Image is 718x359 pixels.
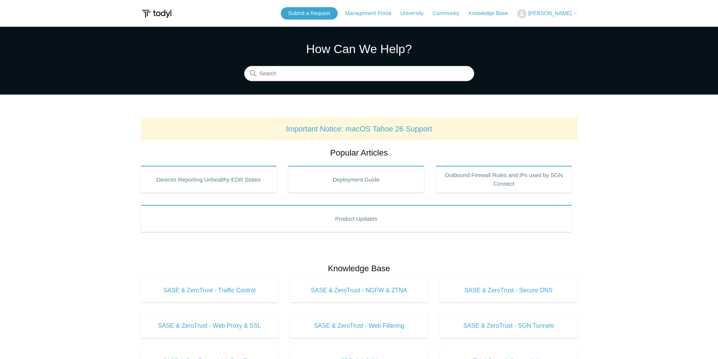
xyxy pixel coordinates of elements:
[141,262,578,275] h2: Knowledge Base
[400,9,431,17] a: University
[141,205,572,232] a: Product Updates
[290,314,428,338] a: SASE & ZeroTrust - Web Filtering
[288,166,424,193] a: Deployment Guide
[141,7,173,21] img: Todyl Support Center Help Center home page
[436,166,572,193] a: Outbound Firewall Rules and IPs used by SGN Connect
[290,278,428,302] a: SASE & ZeroTrust - NGFW & ZTNA
[451,286,566,295] span: SASE & ZeroTrust - Secure DNS
[141,166,277,193] a: Devices Reporting Unhealthy EDR States
[451,321,566,330] span: SASE & ZeroTrust - SGN Tunnels
[345,9,399,17] a: Management Portal
[528,10,571,16] span: [PERSON_NAME]
[301,286,417,295] span: SASE & ZeroTrust - NGFW & ZTNA
[141,278,279,302] a: SASE & ZeroTrust - Traffic Control
[439,314,578,338] a: SASE & ZeroTrust - SGN Tunnels
[141,314,279,338] a: SASE & ZeroTrust - Web Proxy & SSL
[281,7,338,20] a: Submit a Request
[152,286,268,295] span: SASE & ZeroTrust - Traffic Control
[152,321,268,330] span: SASE & ZeroTrust - Web Proxy & SSL
[517,9,577,18] button: [PERSON_NAME]
[439,278,578,302] a: SASE & ZeroTrust - Secure DNS
[301,321,417,330] span: SASE & ZeroTrust - Web Filtering
[468,9,516,17] a: Knowledge Base
[244,66,474,81] input: Search
[141,147,578,159] h2: Popular Articles
[433,9,467,17] a: Community
[286,125,432,133] a: Important Notice: macOS Tahoe 26 Support
[244,40,474,58] h1: How Can We Help?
